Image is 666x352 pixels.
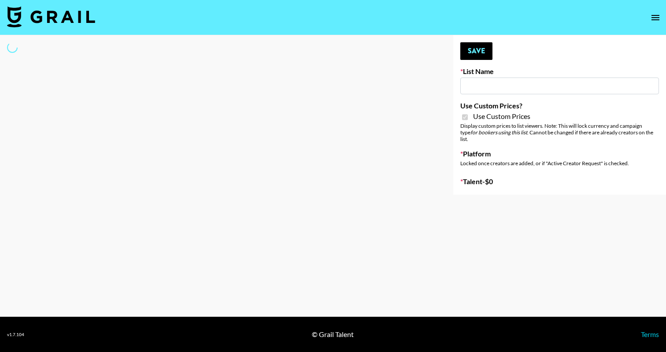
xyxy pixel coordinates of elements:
[641,330,659,338] a: Terms
[312,330,354,339] div: © Grail Talent
[647,9,664,26] button: open drawer
[460,160,659,167] div: Locked once creators are added, or if "Active Creator Request" is checked.
[460,122,659,142] div: Display custom prices to list viewers. Note: This will lock currency and campaign type . Cannot b...
[7,6,95,27] img: Grail Talent
[7,332,24,337] div: v 1.7.104
[460,149,659,158] label: Platform
[473,112,530,121] span: Use Custom Prices
[470,129,527,136] em: for bookers using this list
[460,42,492,60] button: Save
[460,101,659,110] label: Use Custom Prices?
[460,177,659,186] label: Talent - $ 0
[460,67,659,76] label: List Name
